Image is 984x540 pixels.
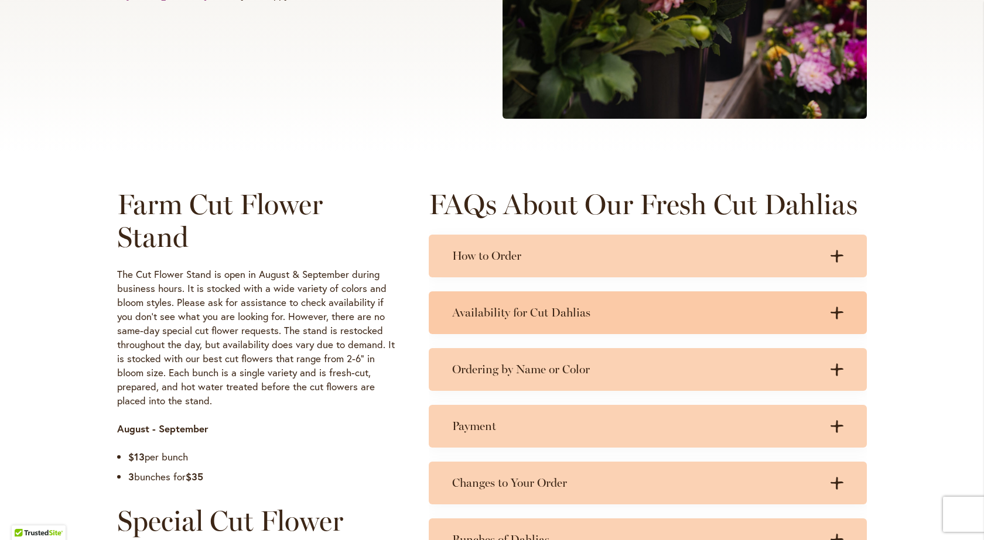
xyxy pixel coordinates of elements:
[117,267,395,408] p: The Cut Flower Stand is open in August & September during business hours. It is stocked with a wi...
[128,450,145,463] strong: $13
[429,291,867,334] summary: Availability for Cut Dahlias
[452,476,820,490] h3: Changes to Your Order
[128,470,134,483] strong: 3
[128,470,395,484] li: bunches for
[429,235,867,277] summary: How to Order
[186,470,203,483] strong: $35
[452,249,820,263] h3: How to Order
[429,188,867,221] h2: FAQs About Our Fresh Cut Dahlias
[452,419,820,434] h3: Payment
[452,305,820,320] h3: Availability for Cut Dahlias
[128,450,395,464] li: per bunch
[429,462,867,504] summary: Changes to Your Order
[429,348,867,391] summary: Ordering by Name or Color
[117,422,209,435] strong: August - September
[117,188,395,253] h2: Farm Cut Flower Stand
[429,405,867,448] summary: Payment
[452,362,820,377] h3: Ordering by Name or Color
